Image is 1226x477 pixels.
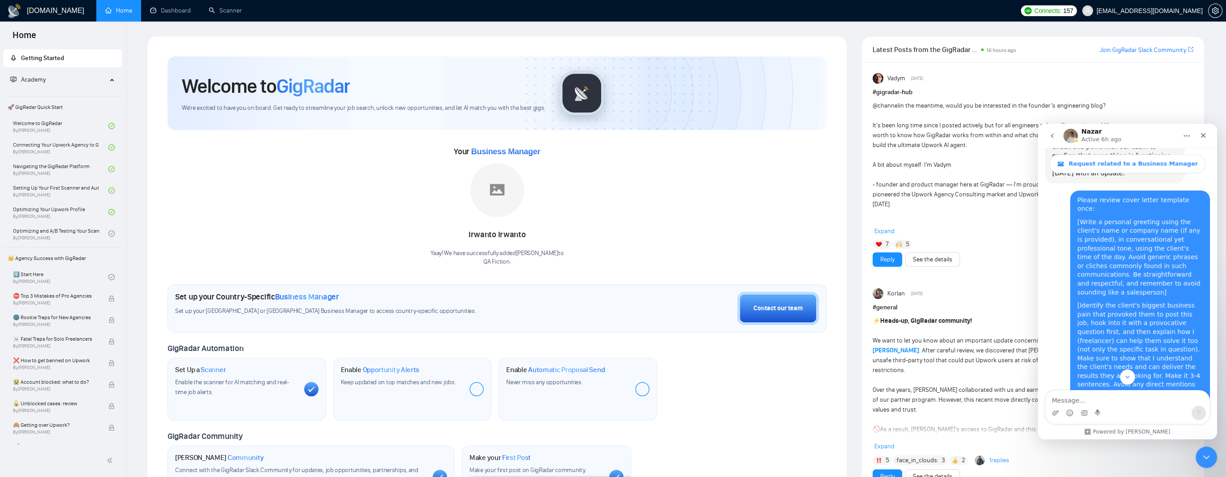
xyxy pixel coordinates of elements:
[13,421,99,429] span: 🙈 Getting over Upwork?
[1188,45,1193,54] a: export
[28,286,35,293] button: Emoji picker
[1208,4,1222,18] button: setting
[105,7,132,14] a: homeHome
[14,286,21,293] button: Upload attachment
[873,303,1193,312] h1: # general
[13,356,99,365] span: ❌ How to get banned on Upwork
[108,317,115,323] span: lock
[896,241,902,247] img: 🙌
[873,425,880,433] span: 🚫
[13,334,99,343] span: ☠️ Fatal Traps for Solo Freelancers
[39,72,165,90] div: Please review cover letter template once:
[1063,6,1073,16] span: 157
[4,98,121,116] span: 🚀 GigRadar Quick Start
[13,429,99,435] span: By [PERSON_NAME]
[873,73,883,84] img: Vadym
[471,147,540,156] span: Business Manager
[952,457,958,464] img: 👍
[13,224,108,243] a: Optimizing and A/B Testing Your Scanner for Better ResultsBy[PERSON_NAME]
[506,365,605,374] h1: Enable
[228,453,264,462] span: Community
[506,378,582,386] span: Never miss any opportunities.
[873,44,978,55] span: Latest Posts from the GigRadar Community
[13,116,108,136] a: Welcome to GigRadarBy[PERSON_NAME]
[182,74,350,98] h1: Welcome to
[107,456,116,465] span: double-left
[1038,124,1217,439] iframe: Intercom live chat
[873,102,899,109] span: @channel
[905,252,960,267] button: See the details
[873,347,919,354] a: [PERSON_NAME]
[13,343,99,349] span: By [PERSON_NAME]
[7,67,172,384] div: vashishthashwetank@gmail.com says…
[975,455,985,465] img: Myroslav Koval
[559,71,604,116] img: gigradar-logo.png
[108,403,115,409] span: lock
[989,456,1009,465] a: 1replies
[1188,46,1193,53] span: export
[13,202,108,222] a: Optimizing Your Upwork ProfileBy[PERSON_NAME]
[986,47,1016,53] span: 16 hours ago
[13,377,99,386] span: 😭 Account blocked: what to do?
[876,457,882,464] img: ‼️
[341,378,456,386] span: Keep updated on top matches and new jobs.
[13,300,99,306] span: By [PERSON_NAME]
[470,163,524,217] img: placeholder.png
[276,74,350,98] span: GigRadar
[150,7,191,14] a: dashboardDashboard
[942,456,945,465] span: 3
[886,435,956,443] strong: PERMANENTLY REVOKED
[886,456,889,465] span: 5
[10,76,17,82] span: fund-projection-screen
[502,453,531,462] span: First Post
[201,365,226,374] span: Scanner
[962,456,965,465] span: 2
[430,249,564,266] div: Yaay! We have successfully added [PERSON_NAME] to
[108,295,115,302] span: lock
[1209,7,1222,14] span: setting
[1196,447,1217,468] iframe: Intercom live chat
[341,365,420,374] h1: Enable
[887,74,905,83] span: Vadym
[873,288,883,299] img: Korlan
[32,67,172,377] div: Please review cover letter template once:[Write a personal greeting using the client's name or co...
[175,292,339,302] h1: Set up your Country-Specific
[873,317,880,325] span: ⚡
[469,466,586,474] span: Make your first post on GigRadar community.
[82,246,97,261] button: Scroll to bottom
[108,166,115,172] span: check-circle
[906,240,909,249] span: 5
[10,76,46,83] span: Academy
[57,286,64,293] button: Start recording
[874,227,895,235] span: Expand
[13,408,99,413] span: By [PERSON_NAME]
[168,431,243,441] span: GigRadar Community
[175,365,226,374] h1: Set Up a
[108,274,115,280] span: check-circle
[873,101,1129,288] div: in the meantime, would you be interested in the founder’s engineering blog? It’s been long time s...
[13,159,108,179] a: Navigating the GigRadar PlatformBy[PERSON_NAME]
[108,382,115,388] span: lock
[108,230,115,237] span: check-circle
[8,267,172,282] textarea: Message…
[108,338,115,345] span: lock
[13,365,99,370] span: By [PERSON_NAME]
[108,425,115,431] span: lock
[454,147,540,156] span: Your
[168,343,243,353] span: GigRadar Automation
[1084,8,1091,14] span: user
[5,29,43,48] span: Home
[1100,45,1186,55] a: Join GigRadar Slack Community
[362,365,419,374] span: Opportunity Alerts
[13,399,99,408] span: 🔓 Unblocked cases: review
[154,282,168,296] button: Send a message…
[895,455,938,465] span: :face_in_clouds:
[913,255,952,265] a: See the details
[108,144,115,151] span: check-circle
[4,249,121,267] span: 👑 Agency Success with GigRadar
